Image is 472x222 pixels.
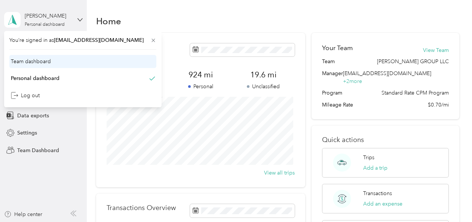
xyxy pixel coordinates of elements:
h2: Your Team [322,43,353,53]
p: Trips [363,154,374,161]
p: Personal [169,83,232,90]
h1: Home [96,17,121,25]
span: $0.70/mi [428,101,449,109]
span: Standard Rate CPM Program [381,89,449,97]
span: Program [322,89,342,97]
button: View all trips [264,169,295,177]
button: View Team [423,46,449,54]
span: Mileage Rate [322,101,353,109]
span: Manager [322,70,343,85]
span: Team Dashboard [17,147,59,154]
p: Quick actions [322,136,448,144]
button: Add an expense [363,200,402,208]
p: Transactions [363,189,392,197]
iframe: Everlance-gr Chat Button Frame [430,180,472,222]
div: Personal dashboard [11,74,59,82]
span: 924 mi [169,70,232,80]
span: 19.6 mi [232,70,295,80]
p: Transactions Overview [107,204,176,212]
span: [EMAIL_ADDRESS][DOMAIN_NAME] [343,70,431,77]
div: Log out [11,92,40,99]
span: [PERSON_NAME] GROUP LLC [377,58,449,65]
span: You’re signed in as [9,36,156,44]
p: Unclassified [232,83,295,90]
span: + 2 more [343,78,362,84]
button: Add a trip [363,164,387,172]
div: [PERSON_NAME] [25,12,71,20]
span: Settings [17,129,37,137]
span: Data exports [17,112,49,120]
div: Team dashboard [11,58,51,65]
button: Help center [4,210,42,218]
span: [EMAIL_ADDRESS][DOMAIN_NAME] [54,37,144,43]
span: Team [322,58,335,65]
div: Personal dashboard [25,22,65,27]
